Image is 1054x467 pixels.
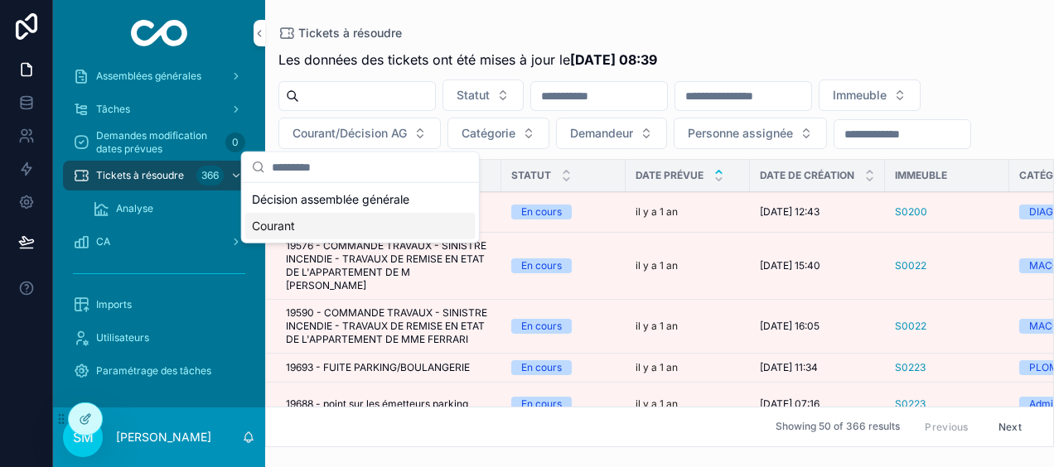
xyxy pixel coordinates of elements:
[63,94,255,124] a: Tâches
[298,25,402,41] span: Tickets à résoudre
[286,397,468,411] span: 19688 - point sur les émetteurs parking
[760,259,820,272] span: [DATE] 15:40
[895,397,926,411] a: S0223
[760,361,818,374] span: [DATE] 11:34
[116,202,153,215] span: Analyse
[278,118,441,149] button: Select Button
[556,118,667,149] button: Select Button
[636,169,703,182] span: Date prévue
[895,169,947,182] span: Immeuble
[521,205,562,219] div: En cours
[636,205,678,219] p: il y a 1 an
[462,125,515,142] span: Catégorie
[760,320,820,333] span: [DATE] 16:05
[63,128,255,157] a: Demandes modification dates prévues0
[521,258,562,273] div: En cours
[760,397,820,411] span: [DATE] 07:16
[242,183,479,243] div: Suggestions
[63,161,255,190] a: Tickets à résoudre366
[96,235,110,248] span: CA
[73,427,94,447] span: SM
[511,169,551,182] span: Statut
[447,118,549,149] button: Select Button
[636,320,678,333] p: il y a 1 an
[521,397,562,412] div: En cours
[776,421,900,434] span: Showing 50 of 366 results
[96,129,219,156] span: Demandes modification dates prévues
[63,61,255,91] a: Assemblées générales
[286,306,491,346] span: 19590 - COMMANDE TRAVAUX - SINISTRE INCENDIE - TRAVAUX DE REMISE EN ETAT DE L'APPARTEMENT DE MME ...
[245,213,476,239] div: Courant
[688,125,793,142] span: Personne assignée
[442,79,524,111] button: Select Button
[83,194,255,224] a: Analyse
[53,66,265,407] div: scrollable content
[286,361,470,374] span: 19693 - FUITE PARKING/BOULANGERIE
[278,50,657,70] span: Les données des tickets ont été mises à jour le
[760,169,854,182] span: Date de création
[819,79,921,111] button: Select Button
[116,429,211,445] p: [PERSON_NAME]
[521,360,562,375] div: En cours
[895,205,927,219] a: S0200
[96,331,149,344] span: Utilisateurs
[225,132,245,152] div: 0
[833,87,887,104] span: Immeuble
[245,186,476,213] div: Décision assemblée générale
[895,259,926,272] a: S0022
[63,356,255,386] a: Paramétrage des tâches
[570,125,633,142] span: Demandeur
[760,205,820,219] span: [DATE] 12:43
[293,125,407,142] span: Courant/Décision AG
[96,103,130,116] span: Tâches
[457,87,490,104] span: Statut
[895,320,926,333] a: S0022
[131,20,188,46] img: App logo
[278,25,402,41] a: Tickets à résoudre
[96,298,132,311] span: Imports
[987,414,1033,440] button: Next
[96,169,184,182] span: Tickets à résoudre
[570,51,657,68] strong: [DATE] 08:39
[636,397,678,411] p: il y a 1 an
[63,323,255,353] a: Utilisateurs
[895,361,926,374] a: S0223
[63,290,255,320] a: Imports
[196,166,224,185] div: 366
[63,227,255,257] a: CA
[636,259,678,272] p: il y a 1 an
[96,70,201,83] span: Assemblées générales
[96,364,211,378] span: Paramétrage des tâches
[521,319,562,334] div: En cours
[674,118,827,149] button: Select Button
[286,239,491,292] span: 19576 - COMMANDE TRAVAUX - SINISTRE INCENDIE - TRAVAUX DE REMISE EN ETAT DE L'APPARTEMENT DE M [P...
[636,361,678,374] p: il y a 1 an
